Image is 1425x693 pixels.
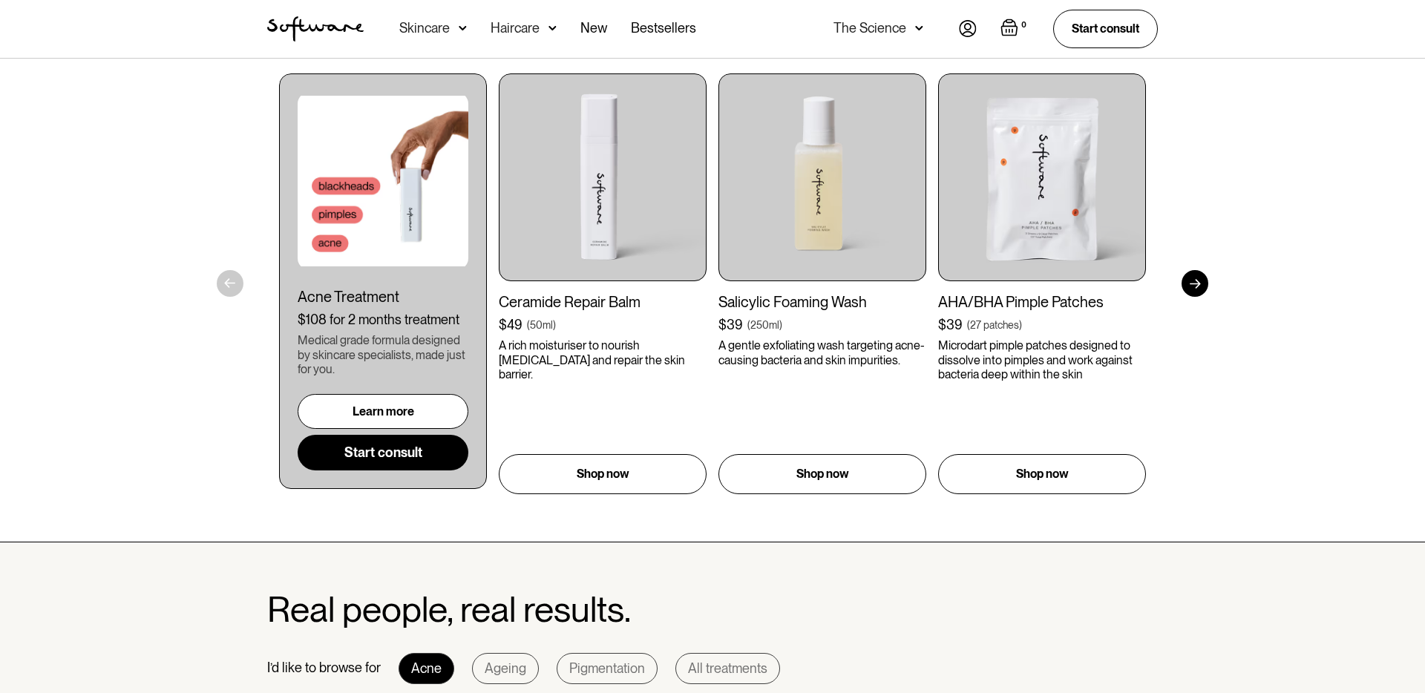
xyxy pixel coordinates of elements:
a: home [267,16,364,42]
div: ( [527,318,530,332]
div: Ageing [485,661,526,676]
div: AHA/BHA Pimple Patches [938,293,1146,311]
div: Ceramide Repair Balm [499,293,707,311]
div: All treatments [688,661,767,676]
a: Open empty cart [1000,19,1029,39]
div: Skincare [399,21,450,36]
a: Ceramide Repair Balm$49(50ml)A rich moisturiser to nourish [MEDICAL_DATA] and repair the skin bar... [499,73,707,494]
div: ( [967,318,970,332]
p: Shop now [577,465,629,483]
div: 50ml [530,318,553,332]
div: Acne [411,661,442,676]
div: ) [779,318,782,332]
img: arrow down [548,21,557,36]
div: $39 [938,317,963,333]
div: $39 [718,317,743,333]
a: Start consult [298,435,468,470]
a: Salicylic Foaming Wash$39(250ml)A gentle exfoliating wash targeting acne-causing bacteria and ski... [718,73,926,494]
div: Learn more [353,404,414,418]
div: $108 for 2 months treatment [298,312,468,328]
p: A gentle exfoliating wash targeting acne-causing bacteria and skin impurities. [718,338,926,367]
a: Learn more [298,394,468,429]
img: arrow down [459,21,467,36]
div: Haircare [491,21,540,36]
div: 0 [1018,19,1029,32]
div: Salicylic Foaming Wash [718,293,926,311]
div: ( [747,318,750,332]
a: Start consult [1053,10,1158,47]
p: Microdart pimple patches designed to dissolve into pimples and work against bacteria deep within ... [938,338,1146,381]
p: Shop now [1016,465,1069,483]
a: AHA/BHA Pimple Patches$39(27 patches)Microdart pimple patches designed to dissolve into pimples a... [938,73,1146,494]
div: ) [1019,318,1022,332]
div: Acne Treatment [298,288,468,306]
div: Medical grade formula designed by skincare specialists, made just for you. [298,333,468,376]
h2: Real people, real results. [267,590,631,629]
div: 27 patches [970,318,1019,332]
div: $49 [499,317,522,333]
p: A rich moisturiser to nourish [MEDICAL_DATA] and repair the skin barrier. [499,338,707,381]
img: arrow down [915,21,923,36]
div: 250ml [750,318,779,332]
div: Pigmentation [569,661,645,676]
div: The Science [833,21,906,36]
div: ) [553,318,556,332]
p: Shop now [796,465,849,483]
img: Software Logo [267,16,364,42]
